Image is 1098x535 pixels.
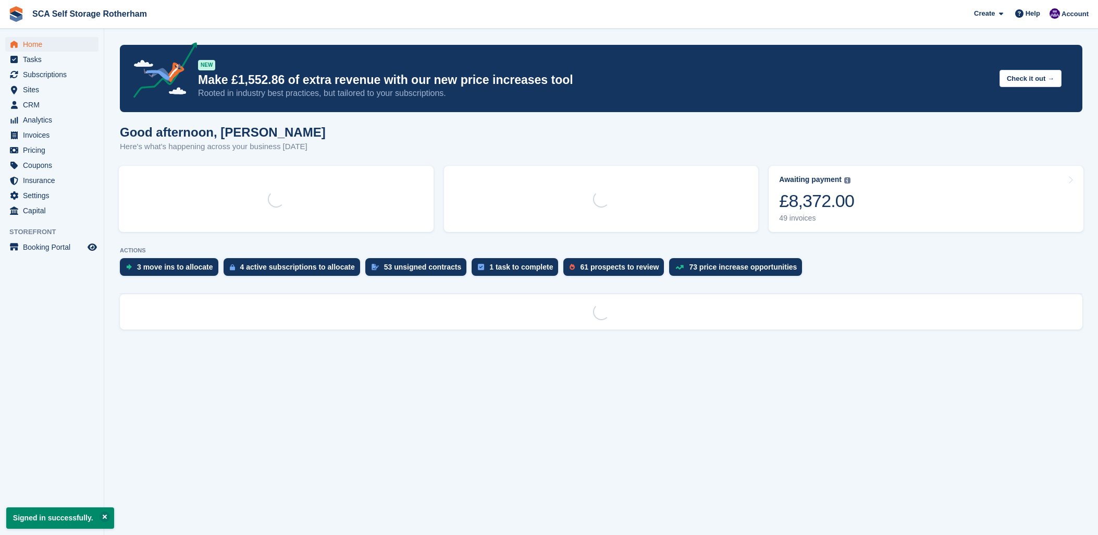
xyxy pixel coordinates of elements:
[120,141,326,153] p: Here's what's happening across your business [DATE]
[126,264,132,270] img: move_ins_to_allocate_icon-fdf77a2bb77ea45bf5b3d319d69a93e2d87916cf1d5bf7949dd705db3b84f3ca.svg
[5,113,98,127] a: menu
[974,8,995,19] span: Create
[6,507,114,529] p: Signed in successfully.
[28,5,151,22] a: SCA Self Storage Rotherham
[23,158,85,173] span: Coupons
[23,188,85,203] span: Settings
[5,37,98,52] a: menu
[120,258,224,281] a: 3 move ins to allocate
[86,241,98,253] a: Preview store
[779,190,854,212] div: £8,372.00
[240,263,355,271] div: 4 active subscriptions to allocate
[365,258,472,281] a: 53 unsigned contracts
[5,158,98,173] a: menu
[669,258,807,281] a: 73 price increase opportunities
[23,128,85,142] span: Invoices
[844,177,850,184] img: icon-info-grey-7440780725fd019a000dd9b08b2336e03edf1995a4989e88bcd33f0948082b44.svg
[769,166,1083,232] a: Awaiting payment £8,372.00 49 invoices
[563,258,669,281] a: 61 prospects to review
[198,72,991,88] p: Make £1,552.86 of extra revenue with our new price increases tool
[779,175,842,184] div: Awaiting payment
[125,42,198,102] img: price-adjustments-announcement-icon-8257ccfd72463d97f412b2fc003d46551f7dbcb40ab6d574587a9cd5c0d94...
[198,88,991,99] p: Rooted in industry best practices, but tailored to your subscriptions.
[5,52,98,67] a: menu
[689,263,797,271] div: 73 price increase opportunities
[23,240,85,254] span: Booking Portal
[5,82,98,97] a: menu
[120,247,1082,254] p: ACTIONS
[230,264,235,271] img: active_subscription_to_allocate_icon-d502201f5373d7db506a760aba3b589e785aa758c864c3986d89f69b8ff3...
[5,240,98,254] a: menu
[472,258,563,281] a: 1 task to complete
[489,263,553,271] div: 1 task to complete
[23,67,85,82] span: Subscriptions
[5,128,98,142] a: menu
[5,203,98,218] a: menu
[1026,8,1040,19] span: Help
[23,98,85,112] span: CRM
[23,113,85,127] span: Analytics
[8,6,24,22] img: stora-icon-8386f47178a22dfd0bd8f6a31ec36ba5ce8667c1dd55bd0f319d3a0aa187defe.svg
[120,125,326,139] h1: Good afternoon, [PERSON_NAME]
[5,188,98,203] a: menu
[1062,9,1089,19] span: Account
[23,52,85,67] span: Tasks
[478,264,484,270] img: task-75834270c22a3079a89374b754ae025e5fb1db73e45f91037f5363f120a921f8.svg
[23,82,85,97] span: Sites
[23,173,85,188] span: Insurance
[5,143,98,157] a: menu
[372,264,379,270] img: contract_signature_icon-13c848040528278c33f63329250d36e43548de30e8caae1d1a13099fd9432cc5.svg
[5,173,98,188] a: menu
[779,214,854,223] div: 49 invoices
[1000,70,1062,87] button: Check it out →
[23,37,85,52] span: Home
[5,98,98,112] a: menu
[1050,8,1060,19] img: Kelly Neesham
[9,227,104,237] span: Storefront
[5,67,98,82] a: menu
[198,60,215,70] div: NEW
[384,263,462,271] div: 53 unsigned contracts
[570,264,575,270] img: prospect-51fa495bee0391a8d652442698ab0144808aea92771e9ea1ae160a38d050c398.svg
[23,143,85,157] span: Pricing
[137,263,213,271] div: 3 move ins to allocate
[23,203,85,218] span: Capital
[675,265,684,270] img: price_increase_opportunities-93ffe204e8149a01c8c9dc8f82e8f89637d9d84a8eef4429ea346261dce0b2c0.svg
[224,258,365,281] a: 4 active subscriptions to allocate
[580,263,659,271] div: 61 prospects to review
